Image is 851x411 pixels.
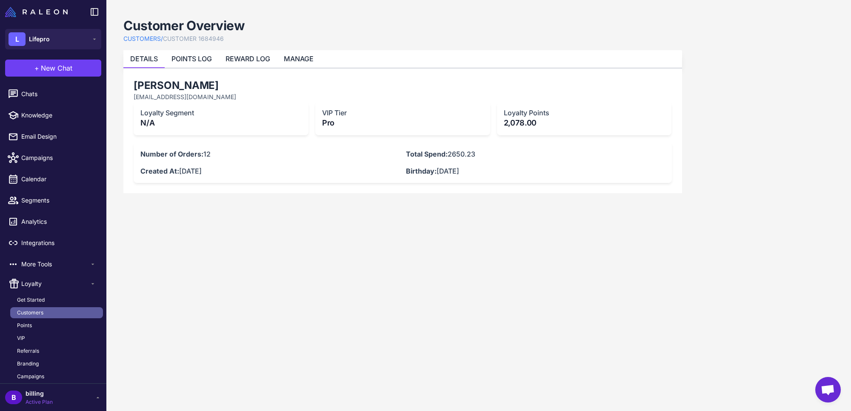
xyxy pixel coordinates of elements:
h3: VIP Tier [322,108,483,117]
span: Active Plan [26,398,53,406]
a: DETAILS [130,54,158,63]
span: billing [26,389,53,398]
strong: Created At: [140,167,179,175]
p: 2650.23 [406,149,665,159]
p: [DATE] [406,166,665,176]
a: Knowledge [3,106,103,124]
div: L [9,32,26,46]
a: Campaigns [3,149,103,167]
span: / [161,35,163,42]
span: Campaigns [17,373,44,380]
p: N/A [140,117,302,128]
a: MANAGE [284,54,314,63]
a: Integrations [3,234,103,252]
a: Referrals [10,345,103,357]
button: +New Chat [5,60,101,77]
span: Loyalty [21,279,89,288]
span: VIP [17,334,25,342]
strong: Birthday: [406,167,437,175]
span: + [34,63,39,73]
span: Lifepro [29,34,50,44]
span: Integrations [21,238,96,248]
span: Calendar [21,174,96,184]
a: Customers [10,307,103,318]
span: Branding [17,360,39,368]
a: Calendar [3,170,103,188]
a: Campaigns [10,371,103,382]
span: Customers [17,309,43,317]
p: 12 [140,149,399,159]
h3: Loyalty Points [504,108,665,117]
a: Branding [10,358,103,369]
strong: Number of Orders: [140,150,203,158]
span: Campaigns [21,153,96,163]
img: Raleon Logo [5,7,68,17]
span: Analytics [21,217,96,226]
a: POINTS LOG [171,54,212,63]
span: New Chat [41,63,72,73]
span: More Tools [21,260,89,269]
a: Points [10,320,103,331]
a: REWARD LOG [226,54,270,63]
div: B [5,391,22,404]
span: Email Design [21,132,96,141]
button: LLifepro [5,29,101,49]
a: CUSTOMERS/ [123,34,163,43]
p: [DATE] [140,166,399,176]
span: Chats [21,89,96,99]
a: VIP [10,333,103,344]
h2: [PERSON_NAME] [134,79,672,92]
span: Segments [21,196,96,205]
a: Chats [3,85,103,103]
h3: Loyalty Segment [140,108,302,117]
p: 2,078.00 [504,117,665,128]
a: Analytics [3,213,103,231]
span: Get Started [17,296,45,304]
a: CUSTOMER 1684946 [163,34,224,43]
span: Referrals [17,347,39,355]
h1: Customer Overview [123,17,245,34]
a: Segments [3,191,103,209]
strong: Total Spend: [406,150,448,158]
a: Get Started [10,294,103,305]
span: Knowledge [21,111,96,120]
a: Email Design [3,128,103,146]
div: Open chat [815,377,841,402]
p: [EMAIL_ADDRESS][DOMAIN_NAME] [134,92,672,102]
a: Raleon Logo [5,7,71,17]
p: Pro [322,117,483,128]
span: Points [17,322,32,329]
